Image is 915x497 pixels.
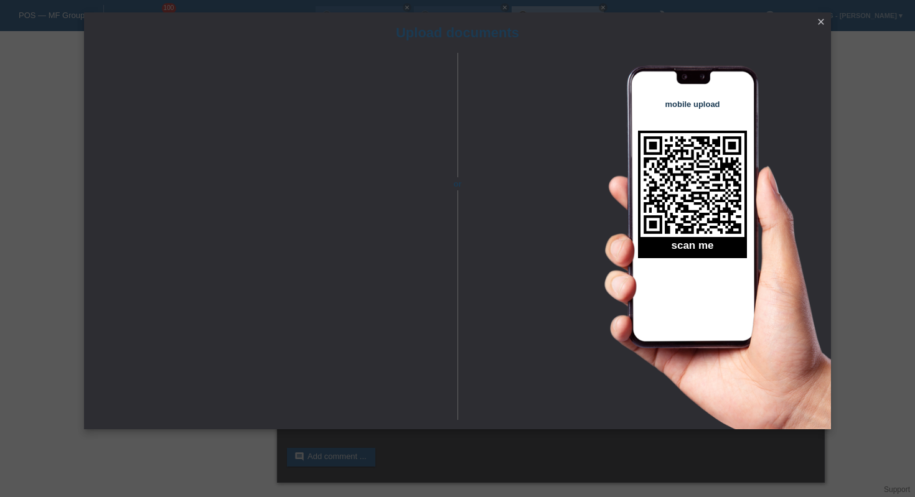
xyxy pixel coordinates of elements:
[638,100,747,109] h4: mobile upload
[813,16,829,30] a: close
[436,177,479,190] span: or
[638,239,747,258] h2: scan me
[103,84,436,395] iframe: Upload
[816,17,826,27] i: close
[84,25,831,40] h1: Upload documents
